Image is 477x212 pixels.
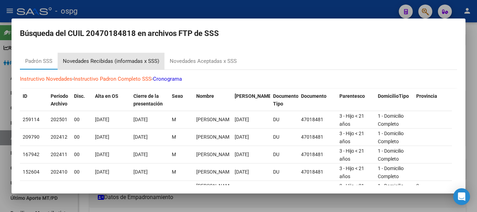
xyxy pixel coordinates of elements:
datatable-header-cell: Período Archivo [48,89,71,112]
span: Alta en OS [95,93,118,99]
span: Documento Tipo [273,93,299,107]
span: Provincia [416,93,437,99]
div: Novedades Recibidas (informadas x SSS) [63,57,159,65]
span: [DATE] [95,152,109,157]
span: Nombre [196,93,214,99]
span: 202501 [51,117,67,122]
span: Período Archivo [51,93,68,107]
span: [DATE] [133,169,148,175]
span: [DATE] [235,152,249,157]
span: M [172,152,176,157]
span: Parentesco [339,93,365,99]
span: [DATE] [95,169,109,175]
div: 00 [74,116,89,124]
span: Disc. [74,93,85,99]
datatable-header-cell: Fecha Nac. [232,89,270,112]
div: Padrón SSS [25,57,52,65]
div: 00 [74,168,89,176]
h2: Búsqueda del CUIL 20470184818 en archivos FTP de SSS [20,27,457,40]
datatable-header-cell: Documento [298,89,337,112]
span: TONIANES FACUNDO LUIS [196,134,234,140]
span: [DATE] [235,134,249,140]
span: [DATE] [95,117,109,122]
span: [DATE] [235,117,249,122]
span: 1 - Domicilio Completo [378,131,404,144]
span: TONIANES FACUNDO LUIS [196,152,234,157]
span: 3 - Hijo < 21 años [339,166,364,179]
datatable-header-cell: DomicilioTipo [375,89,413,112]
datatable-header-cell: Parentesco [337,89,375,112]
datatable-header-cell: Cierre de la presentación [131,89,169,112]
span: M [172,169,176,175]
a: Instructivo Padron Completo SSS [74,76,152,82]
datatable-header-cell: Nombre [193,89,232,112]
span: 3 - Hijo < 21 años [339,113,364,127]
div: 47018481 [301,151,334,159]
div: DU [273,168,295,176]
span: Documento [301,93,326,99]
span: 209790 [23,134,39,140]
span: M [172,117,176,122]
span: M [172,134,176,140]
span: [PERSON_NAME]. [235,93,274,99]
datatable-header-cell: Alta en OS [92,89,131,112]
span: TONIANES FACUNDO LUIS [196,117,234,122]
span: 167942 [23,152,39,157]
span: 3 - Hijo < 21 años [339,183,364,197]
span: 259114 [23,117,39,122]
span: TONIANES FACUNDO LUIS [196,169,234,175]
div: 47018481 [301,168,334,176]
datatable-header-cell: Disc. [71,89,92,112]
span: 202411 [51,152,67,157]
div: DU [273,133,295,141]
a: Instructivo Novedades [20,76,72,82]
div: DU [273,151,295,159]
span: 3 - Hijo < 21 años [339,131,364,144]
div: Open Intercom Messenger [453,188,470,205]
span: 1 - Domicilio Completo [378,183,404,197]
span: Cierre de la presentación [133,93,163,107]
span: ID [23,93,27,99]
p: - - [20,75,457,83]
a: Cronograma [153,76,182,82]
span: Sexo [172,93,183,99]
datatable-header-cell: Sexo [169,89,193,112]
span: 1 - Domicilio Completo [378,148,404,162]
span: [DATE] [95,134,109,140]
div: 00 [74,151,89,159]
div: 47018481 [301,133,334,141]
span: 152604 [23,169,39,175]
datatable-header-cell: ID [20,89,48,112]
datatable-header-cell: Provincia [413,89,452,112]
div: DU [273,116,295,124]
span: 3 - Hijo < 21 años [339,148,364,162]
span: [DATE] [133,117,148,122]
span: 1 - Domicilio Completo [378,166,404,179]
span: DomicilioTipo [378,93,409,99]
span: [DATE] [133,134,148,140]
span: 2 - [GEOGRAPHIC_DATA] [416,183,463,197]
div: 00 [74,133,89,141]
span: TONIANES, FACUNDO LUIS [196,183,235,197]
div: 47018481 [301,116,334,124]
span: [DATE] [235,169,249,175]
div: Novedades Aceptadas x SSS [170,57,237,65]
span: 202410 [51,169,67,175]
span: 1 - Domicilio Completo [378,113,404,127]
datatable-header-cell: Documento Tipo [270,89,298,112]
span: 202412 [51,134,67,140]
span: [DATE] [133,152,148,157]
